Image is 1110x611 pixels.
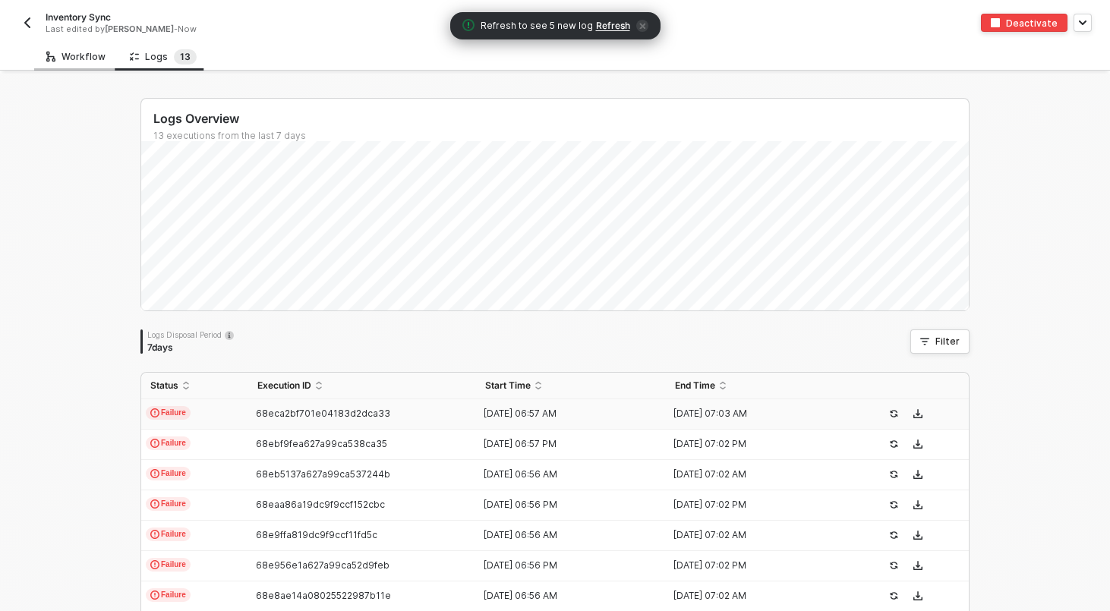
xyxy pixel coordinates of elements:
span: 3 [184,51,191,62]
span: Refresh to see 5 new log [481,19,593,33]
span: icon-exclamation [150,560,159,569]
div: [DATE] 06:57 PM [476,438,654,450]
div: [DATE] 07:02 PM [666,499,844,511]
div: 7 days [147,342,234,354]
span: Failure [146,497,191,511]
span: icon-exclamation [150,591,159,600]
span: icon-download [913,470,922,479]
span: icon-exclamation [150,408,159,417]
img: back [21,17,33,29]
span: End Time [675,380,715,392]
div: [DATE] 06:56 PM [476,559,654,572]
span: icon-close [636,20,648,32]
span: icon-success-page [889,591,898,600]
span: icon-download [913,531,922,540]
span: 68eaa86a19dc9f9ccf152cbc [256,499,385,510]
div: Deactivate [1006,17,1058,30]
div: [DATE] 06:56 PM [476,499,654,511]
th: Execution ID [248,373,476,399]
span: icon-exclamation [150,439,159,448]
span: Refresh [596,20,630,32]
div: Logs Overview [153,111,969,127]
div: [DATE] 06:56 AM [476,590,654,602]
div: [DATE] 07:02 AM [666,529,844,541]
span: Failure [146,528,191,541]
div: [DATE] 06:56 AM [476,529,654,541]
span: icon-download [913,561,922,570]
div: [DATE] 07:02 AM [666,590,844,602]
span: 68ebf9fea627a99ca538ca35 [256,438,387,449]
button: Filter [910,329,970,354]
span: icon-download [913,409,922,418]
div: [DATE] 07:02 AM [666,468,844,480]
th: Status [141,373,248,399]
div: [DATE] 06:57 AM [476,408,654,420]
button: deactivateDeactivate [981,14,1067,32]
span: icon-success-page [889,439,898,449]
div: Workflow [46,51,106,63]
th: Start Time [476,373,666,399]
div: [DATE] 07:03 AM [666,408,844,420]
span: 68eb5137a627a99ca537244b [256,468,390,480]
span: icon-exclamation [150,530,159,539]
span: Failure [146,558,191,572]
span: icon-exclamation [150,469,159,478]
div: [DATE] 07:02 PM [666,559,844,572]
div: Last edited by - Now [46,24,520,35]
div: 13 executions from the last 7 days [153,130,969,142]
span: icon-exclamation [462,19,475,31]
span: Status [150,380,178,392]
span: 68e956e1a627a99ca52d9feb [256,559,389,571]
div: [DATE] 06:56 AM [476,468,654,480]
span: Failure [146,436,191,450]
span: icon-exclamation [150,499,159,509]
span: Failure [146,588,191,602]
span: icon-success-page [889,409,898,418]
div: Logs Disposal Period [147,329,234,340]
span: Failure [146,467,191,480]
span: Inventory Sync [46,11,111,24]
th: End Time [666,373,856,399]
span: icon-success-page [889,531,898,540]
sup: 13 [174,49,197,65]
span: 68e9ffa819dc9f9ccf11fd5c [256,529,377,540]
div: Filter [935,335,960,348]
span: icon-download [913,591,922,600]
div: Logs [130,49,197,65]
span: Execution ID [257,380,311,392]
span: icon-success-page [889,561,898,570]
span: 1 [180,51,184,62]
span: icon-download [913,439,922,449]
span: 68e8ae14a08025522987b11e [256,590,391,601]
button: back [18,14,36,32]
span: Start Time [485,380,531,392]
span: Failure [146,406,191,420]
div: [DATE] 07:02 PM [666,438,844,450]
span: icon-success-page [889,470,898,479]
span: icon-success-page [889,500,898,509]
span: icon-download [913,500,922,509]
span: [PERSON_NAME] [105,24,174,34]
span: 68eca2bf701e04183d2dca33 [256,408,390,419]
img: deactivate [991,18,1000,27]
